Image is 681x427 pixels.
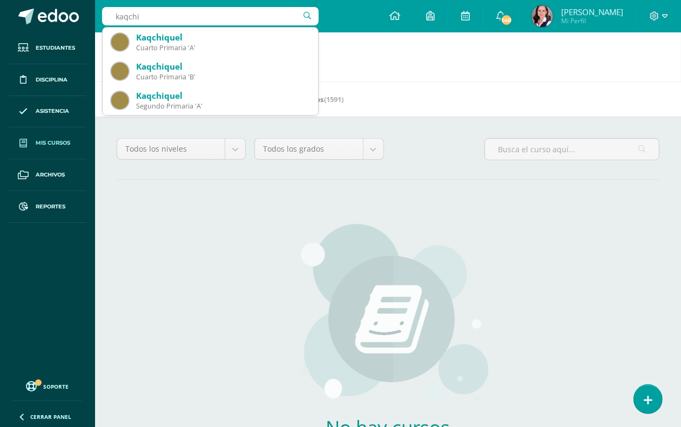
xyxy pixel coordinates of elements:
a: Todos los niveles [117,139,245,159]
a: Todos los grados [255,139,383,159]
a: Soporte [13,378,82,393]
a: Asistencia [9,96,86,128]
span: Soporte [44,383,69,390]
span: Estudiantes [36,44,75,52]
span: Mis cursos [36,139,70,147]
span: (1591) [324,94,343,104]
span: Disciplina [36,76,68,84]
span: Cerrar panel [30,413,71,421]
span: [PERSON_NAME] [561,6,623,17]
div: Kaqchiquel [136,61,309,72]
input: Busca el curso aquí... [485,139,659,160]
span: Archivos [36,171,65,179]
img: courses.png [288,222,488,406]
img: 03ff0526453eeaa6c283339c1e1f4035.png [531,5,553,27]
div: Kaqchiquel [136,90,309,101]
div: Cuarto Primaria 'A' [136,43,309,52]
span: Reportes [36,202,65,211]
div: Segundo Primaria 'A' [136,101,309,111]
span: Todos los niveles [125,139,217,159]
div: Kaqchiquel [136,32,309,43]
span: 140 [501,14,513,26]
div: Cuarto Primaria 'B' [136,72,309,82]
span: Todos los grados [263,139,354,159]
input: Busca un usuario... [102,7,319,25]
a: Archivos [9,159,86,191]
a: Disciplina [9,64,86,96]
a: Reportes [9,191,86,223]
span: Asistencia [36,107,69,116]
span: Mi Perfil [561,16,623,25]
a: Estudiantes [9,32,86,64]
a: Mis cursos [9,127,86,159]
